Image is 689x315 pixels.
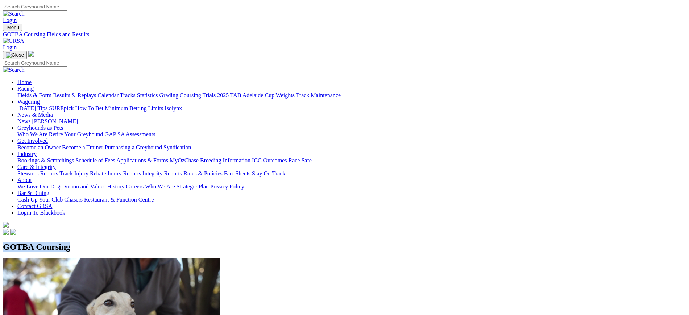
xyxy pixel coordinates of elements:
input: Search [3,3,67,11]
div: Get Involved [17,144,686,151]
a: Wagering [17,99,40,105]
div: About [17,183,686,190]
div: Greyhounds as Pets [17,131,686,138]
a: ICG Outcomes [252,157,287,163]
input: Search [3,59,67,67]
a: Racing [17,86,34,92]
a: News [17,118,30,124]
a: Get Involved [17,138,48,144]
a: Contact GRSA [17,203,52,209]
a: Vision and Values [64,183,105,190]
a: Grading [159,92,178,98]
div: News & Media [17,118,686,125]
a: GOTBA Coursing Fields and Results [3,31,686,38]
a: Login [3,17,17,23]
a: History [107,183,124,190]
a: [PERSON_NAME] [32,118,78,124]
a: 2025 TAB Adelaide Cup [217,92,274,98]
button: Toggle navigation [3,51,27,59]
a: Results & Replays [53,92,96,98]
a: Become an Owner [17,144,61,150]
a: Care & Integrity [17,164,56,170]
a: Integrity Reports [142,170,182,177]
img: logo-grsa-white.png [28,51,34,57]
div: Care & Integrity [17,170,686,177]
a: Cash Up Your Club [17,196,63,203]
a: Minimum Betting Limits [105,105,163,111]
a: Who We Are [17,131,47,137]
a: Fact Sheets [224,170,250,177]
a: Weights [276,92,295,98]
a: Syndication [163,144,191,150]
img: Search [3,11,25,17]
a: Login [3,44,17,50]
a: Breeding Information [200,157,250,163]
a: Fields & Form [17,92,51,98]
a: Injury Reports [107,170,141,177]
a: Trials [202,92,216,98]
a: Schedule of Fees [75,157,115,163]
a: Retire Your Greyhound [49,131,103,137]
img: GRSA [3,38,24,44]
a: Chasers Restaurant & Function Centre [64,196,154,203]
a: Stewards Reports [17,170,58,177]
img: Search [3,67,25,73]
a: Login To Blackbook [17,210,65,216]
a: Track Injury Rebate [59,170,106,177]
a: Track Maintenance [296,92,341,98]
a: Home [17,79,32,85]
a: GAP SA Assessments [105,131,155,137]
img: logo-grsa-white.png [3,222,9,228]
a: Race Safe [288,157,311,163]
div: Wagering [17,105,686,112]
a: Careers [126,183,144,190]
a: Tracks [120,92,136,98]
a: Isolynx [165,105,182,111]
a: Applications & Forms [116,157,168,163]
a: Calendar [97,92,119,98]
a: About [17,177,32,183]
div: Industry [17,157,686,164]
a: SUREpick [49,105,74,111]
button: Toggle navigation [3,24,22,31]
a: Rules & Policies [183,170,223,177]
a: Statistics [137,92,158,98]
a: Privacy Policy [210,183,244,190]
a: News & Media [17,112,53,118]
a: Greyhounds as Pets [17,125,63,131]
a: [DATE] Tips [17,105,47,111]
a: Bar & Dining [17,190,49,196]
img: facebook.svg [3,229,9,235]
span: Menu [7,25,19,30]
img: Close [6,52,24,58]
a: Stay On Track [252,170,285,177]
img: twitter.svg [10,229,16,235]
a: MyOzChase [170,157,199,163]
a: Bookings & Scratchings [17,157,74,163]
a: Strategic Plan [177,183,209,190]
a: How To Bet [75,105,104,111]
a: Become a Trainer [62,144,103,150]
div: Racing [17,92,686,99]
a: Purchasing a Greyhound [105,144,162,150]
a: We Love Our Dogs [17,183,62,190]
div: Bar & Dining [17,196,686,203]
a: Coursing [180,92,201,98]
a: Industry [17,151,37,157]
span: GOTBA Coursing [3,242,70,252]
a: Who We Are [145,183,175,190]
